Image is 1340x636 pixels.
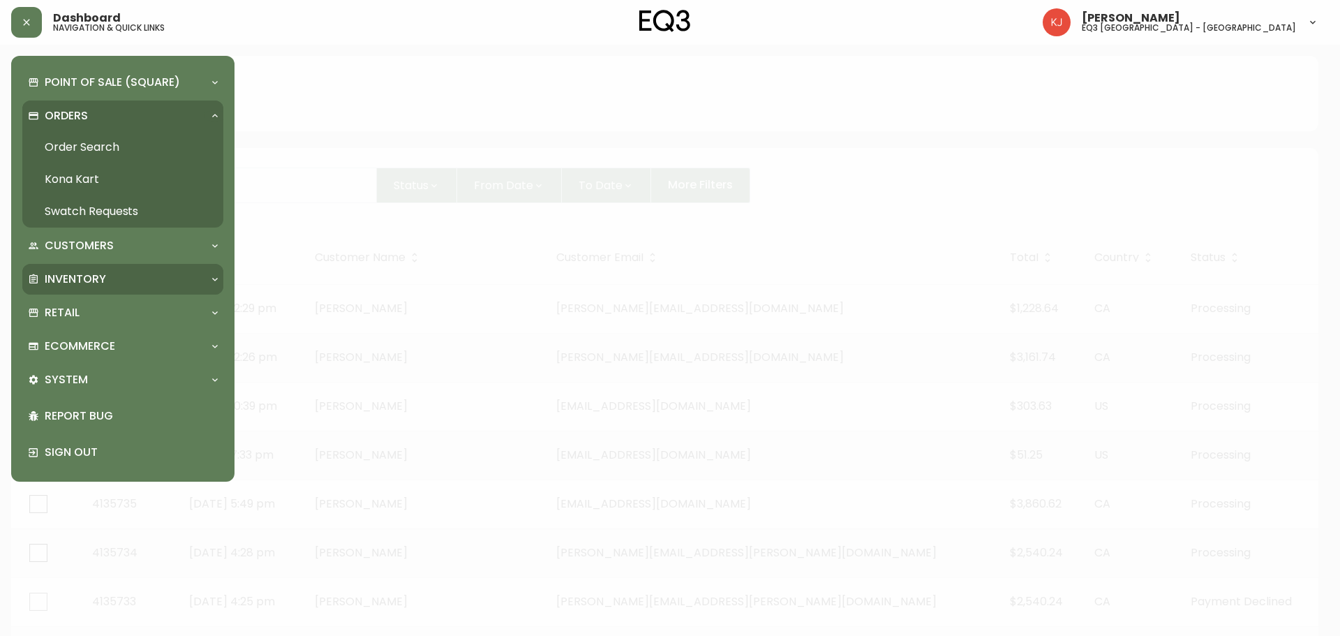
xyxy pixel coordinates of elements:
p: Inventory [45,272,106,287]
img: logo [639,10,691,32]
a: Order Search [22,131,223,163]
a: Swatch Requests [22,195,223,228]
p: Report Bug [45,408,218,424]
span: Dashboard [53,13,121,24]
p: Retail [45,305,80,320]
div: Point of Sale (Square) [22,67,223,98]
span: [PERSON_NAME] [1082,13,1180,24]
p: Ecommerce [45,339,115,354]
div: Ecommerce [22,331,223,362]
p: Sign Out [45,445,218,460]
p: Point of Sale (Square) [45,75,180,90]
div: Inventory [22,264,223,295]
div: Sign Out [22,434,223,471]
div: System [22,364,223,395]
h5: eq3 [GEOGRAPHIC_DATA] - [GEOGRAPHIC_DATA] [1082,24,1296,32]
div: Report Bug [22,398,223,434]
p: Customers [45,238,114,253]
a: Kona Kart [22,163,223,195]
div: Retail [22,297,223,328]
p: System [45,372,88,387]
p: Orders [45,108,88,124]
div: Customers [22,230,223,261]
h5: navigation & quick links [53,24,165,32]
img: 24a625d34e264d2520941288c4a55f8e [1043,8,1071,36]
div: Orders [22,101,223,131]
